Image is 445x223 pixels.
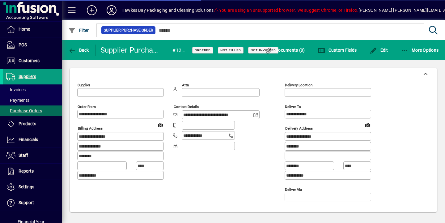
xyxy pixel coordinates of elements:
[3,116,62,132] a: Products
[19,153,28,158] span: Staff
[316,45,358,56] button: Custom Fields
[3,22,62,37] a: Home
[363,120,373,130] a: View on map
[401,48,439,53] span: More Options
[19,137,38,142] span: Financials
[251,48,276,52] span: Not Invoiced
[19,27,30,32] span: Home
[3,164,62,179] a: Reports
[220,48,241,52] span: Not Filled
[78,105,96,109] mat-label: Order from
[19,184,34,189] span: Settings
[6,98,29,103] span: Payments
[121,5,214,15] div: Hawkes Bay Packaging and Cleaning Solutions
[19,200,34,205] span: Support
[19,58,40,63] span: Customers
[62,45,96,56] app-page-header-button: Back
[102,5,121,16] button: Profile
[19,42,27,47] span: POS
[6,87,26,92] span: Invoices
[285,187,302,191] mat-label: Deliver via
[67,25,91,36] button: Filter
[3,195,62,211] a: Support
[155,120,165,130] a: View on map
[3,53,62,69] a: Customers
[285,105,301,109] mat-label: Deliver To
[265,48,305,53] span: Documents (0)
[3,37,62,53] a: POS
[318,48,357,53] span: Custom Fields
[6,108,42,113] span: Purchase Orders
[82,5,102,16] button: Add
[3,179,62,195] a: Settings
[182,83,189,87] mat-label: Attn
[3,148,62,163] a: Staff
[3,95,62,105] a: Payments
[19,121,36,126] span: Products
[68,48,89,53] span: Back
[3,105,62,116] a: Purchase Orders
[172,45,184,55] div: #12419
[285,83,312,87] mat-label: Delivery Location
[214,8,358,13] span: You are using an unsupported browser. We suggest Chrome, or Firefox.
[263,45,307,56] button: Documents (0)
[3,84,62,95] a: Invoices
[19,169,34,174] span: Reports
[370,48,388,53] span: Edit
[368,45,390,56] button: Edit
[67,45,91,56] button: Back
[100,45,160,55] div: Supplier Purchase Order
[78,83,90,87] mat-label: Supplier
[68,28,89,33] span: Filter
[104,27,153,33] span: Supplier Purchase Order
[19,74,36,79] span: Suppliers
[400,45,440,56] button: More Options
[3,132,62,148] a: Financials
[195,48,211,52] span: Ordered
